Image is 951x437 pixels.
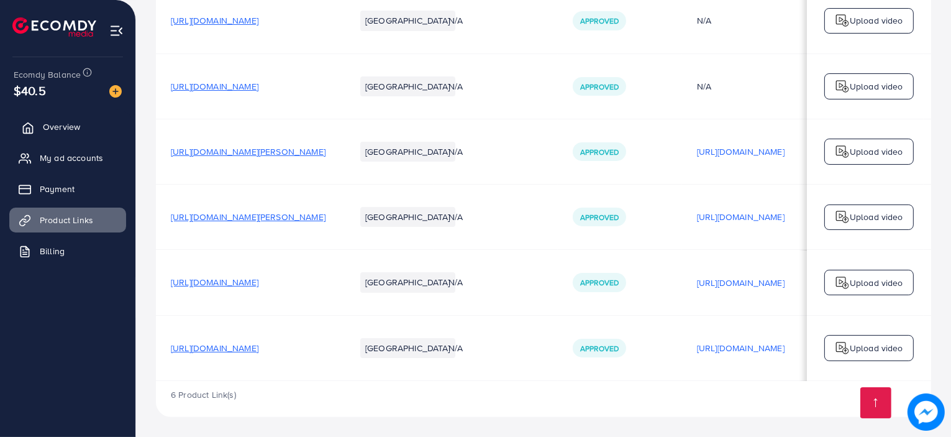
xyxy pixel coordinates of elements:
p: Upload video [850,79,903,94]
li: [GEOGRAPHIC_DATA] [360,338,455,358]
img: logo [835,341,850,356]
span: Ecomdy Balance [14,68,81,81]
img: logo [12,17,96,37]
a: Billing [9,239,126,264]
p: Upload video [850,341,903,356]
span: My ad accounts [40,152,103,164]
span: Approved [580,16,619,26]
span: [URL][DOMAIN_NAME] [171,14,258,27]
p: Upload video [850,13,903,28]
img: menu [109,24,124,38]
p: Upload video [850,209,903,224]
span: N/A [448,342,463,354]
span: Billing [40,245,65,257]
span: Approved [580,343,619,354]
img: logo [835,13,850,28]
img: image [109,85,122,98]
span: [URL][DOMAIN_NAME][PERSON_NAME] [171,211,325,223]
img: logo [835,144,850,159]
a: Product Links [9,208,126,232]
img: logo [835,79,850,94]
p: [URL][DOMAIN_NAME] [697,144,785,159]
li: [GEOGRAPHIC_DATA] [360,272,455,292]
span: [URL][DOMAIN_NAME] [171,342,258,354]
span: [URL][DOMAIN_NAME] [171,276,258,288]
li: [GEOGRAPHIC_DATA] [360,142,455,162]
span: N/A [448,80,463,93]
span: Payment [40,183,75,195]
a: Overview [9,114,126,139]
span: Approved [580,81,619,92]
li: [GEOGRAPHIC_DATA] [360,11,455,30]
div: N/A [697,14,785,27]
span: [URL][DOMAIN_NAME] [171,80,258,93]
li: [GEOGRAPHIC_DATA] [360,76,455,96]
div: N/A [697,80,785,93]
img: logo [835,209,850,224]
span: Overview [43,121,80,133]
span: N/A [448,14,463,27]
p: [URL][DOMAIN_NAME] [697,341,785,356]
p: [URL][DOMAIN_NAME] [697,209,785,224]
a: Payment [9,177,126,201]
span: N/A [448,211,463,223]
span: N/A [448,145,463,158]
p: Upload video [850,275,903,290]
span: Product Links [40,214,93,226]
span: Approved [580,147,619,157]
span: N/A [448,276,463,288]
p: [URL][DOMAIN_NAME] [697,275,785,290]
span: Approved [580,277,619,288]
p: Upload video [850,144,903,159]
span: [URL][DOMAIN_NAME][PERSON_NAME] [171,145,325,158]
span: 6 Product Link(s) [171,389,236,401]
a: My ad accounts [9,145,126,170]
img: image [908,393,945,431]
span: Approved [580,212,619,223]
img: logo [835,275,850,290]
li: [GEOGRAPHIC_DATA] [360,207,455,227]
span: $40.5 [14,81,46,99]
